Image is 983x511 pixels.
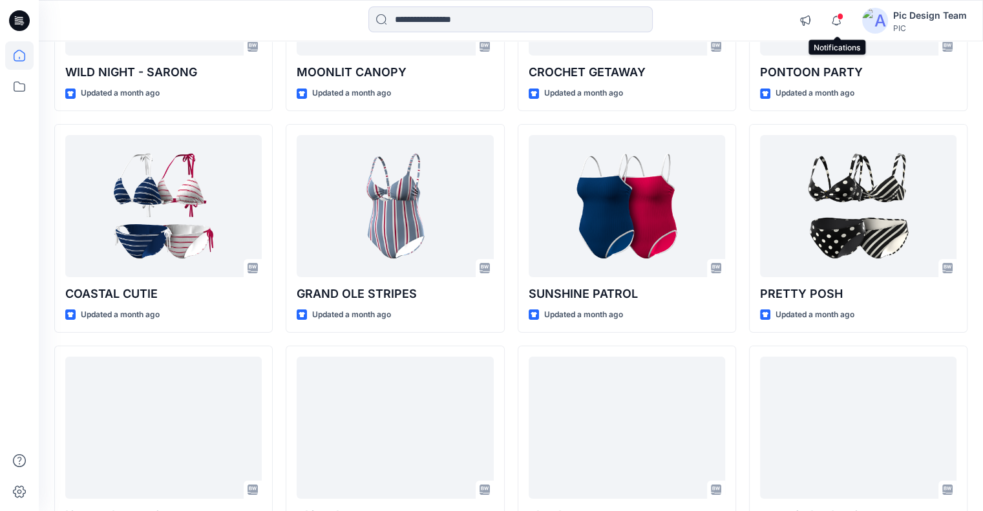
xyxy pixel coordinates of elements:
[760,357,957,499] a: TRANQUIL TIMES
[65,63,262,81] p: WILD NIGHT - SARONG
[81,87,160,100] p: Updated a month ago
[893,8,967,23] div: Pic Design Team
[297,357,493,499] a: HIGH TIDE
[65,357,262,499] a: ISLAND IN THE SUN
[760,285,957,303] p: PRETTY POSH
[760,135,957,277] a: PRETTY POSH
[893,23,967,33] div: PIC
[297,63,493,81] p: MOONLIT CANOPY
[312,308,391,322] p: Updated a month ago
[312,87,391,100] p: Updated a month ago
[776,87,854,100] p: Updated a month ago
[297,285,493,303] p: GRAND OLE STRIPES
[776,308,854,322] p: Updated a month ago
[529,63,725,81] p: CROCHET GETAWAY
[65,135,262,277] a: COASTAL CUTIE
[529,357,725,499] a: RIP TIDE
[81,308,160,322] p: Updated a month ago
[65,285,262,303] p: COASTAL CUTIE
[862,8,888,34] img: avatar
[544,308,623,322] p: Updated a month ago
[544,87,623,100] p: Updated a month ago
[297,135,493,277] a: GRAND OLE STRIPES
[760,63,957,81] p: PONTOON PARTY
[529,285,725,303] p: SUNSHINE PATROL
[529,135,725,277] a: SUNSHINE PATROL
